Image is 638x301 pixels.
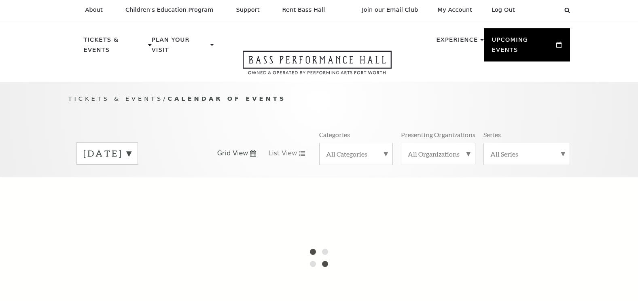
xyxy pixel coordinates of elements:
[492,35,555,59] p: Upcoming Events
[401,130,475,139] p: Presenting Organizations
[83,147,131,160] label: [DATE]
[528,6,557,14] select: Select:
[268,149,297,158] span: List View
[319,130,350,139] p: Categories
[68,94,570,104] p: /
[152,35,208,59] p: Plan Your Visit
[326,150,386,158] label: All Categories
[85,6,103,13] p: About
[68,95,163,102] span: Tickets & Events
[217,149,248,158] span: Grid View
[436,35,478,49] p: Experience
[483,130,501,139] p: Series
[167,95,286,102] span: Calendar of Events
[236,6,260,13] p: Support
[125,6,214,13] p: Children's Education Program
[84,35,146,59] p: Tickets & Events
[490,150,563,158] label: All Series
[408,150,468,158] label: All Organizations
[282,6,325,13] p: Rent Bass Hall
